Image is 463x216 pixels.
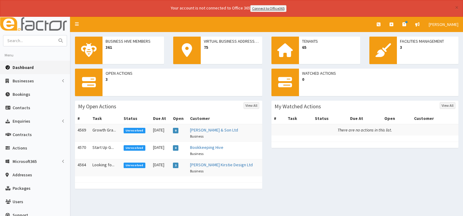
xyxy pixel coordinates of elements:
span: Addresses [13,172,32,178]
th: Task [90,113,121,124]
span: Unresolved [124,145,145,151]
span: Virtual Business Addresses [204,38,259,44]
span: Microsoft365 [13,159,37,164]
a: [PERSON_NAME] & Son Ltd [190,127,238,133]
span: Contracts [13,132,32,137]
a: [PERSON_NAME] Kirstie Design Ltd [190,162,253,167]
td: [DATE] [151,124,170,142]
span: 361 [106,44,161,50]
td: [DATE] [151,142,170,159]
small: Business [190,134,203,139]
td: Growth Gra... [90,124,121,142]
span: Contacts [13,105,30,110]
span: 65 [302,44,357,50]
span: Businesses [13,78,34,84]
span: 75 [204,44,259,50]
span: 2 [173,163,179,168]
th: Customer [412,113,458,124]
span: 0 [173,128,179,133]
span: 3 [106,76,259,82]
i: There are no actions in this list. [338,127,392,133]
a: View All [244,102,259,109]
a: View All [440,102,455,109]
button: × [455,4,458,11]
th: Customer [188,113,262,124]
span: 3 [400,44,455,50]
span: Users [13,199,23,204]
small: Business [190,151,203,156]
span: 0 [302,76,456,82]
th: Task [285,113,312,124]
th: Status [121,113,150,124]
span: Dashboard [13,65,34,70]
a: Connect to Office365 [250,5,286,12]
span: Business Hive Members [106,38,161,44]
span: Packages [13,185,31,191]
td: Start Up G... [90,142,121,159]
span: Actions [13,145,27,151]
th: Due At [151,113,170,124]
th: Open [170,113,188,124]
td: 4569 [75,124,90,142]
th: Due At [348,113,382,124]
td: Looking fo... [90,159,121,176]
span: Unresolved [124,128,145,133]
span: Bookings [13,92,30,97]
th: # [75,113,90,124]
span: Facilities Management [400,38,455,44]
span: 0 [173,145,179,151]
span: [PERSON_NAME] [429,22,458,27]
span: Watched Actions [302,70,456,76]
a: Bookkeeping Hive [190,145,223,150]
th: Open [382,113,412,124]
th: Status [312,113,348,124]
td: 4564 [75,159,90,176]
span: Open Actions [106,70,259,76]
input: Search... [3,35,55,46]
td: [DATE] [151,159,170,176]
div: Your account is not connected to Office 365 [50,5,408,12]
h3: My Watched Actions [274,104,321,109]
span: Tenants [302,38,357,44]
small: Business [190,169,203,173]
span: Enquiries [13,118,30,124]
td: 4570 [75,142,90,159]
a: [PERSON_NAME] [424,17,463,32]
span: Unresolved [124,163,145,168]
th: # [271,113,285,124]
h3: My Open Actions [78,104,116,109]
